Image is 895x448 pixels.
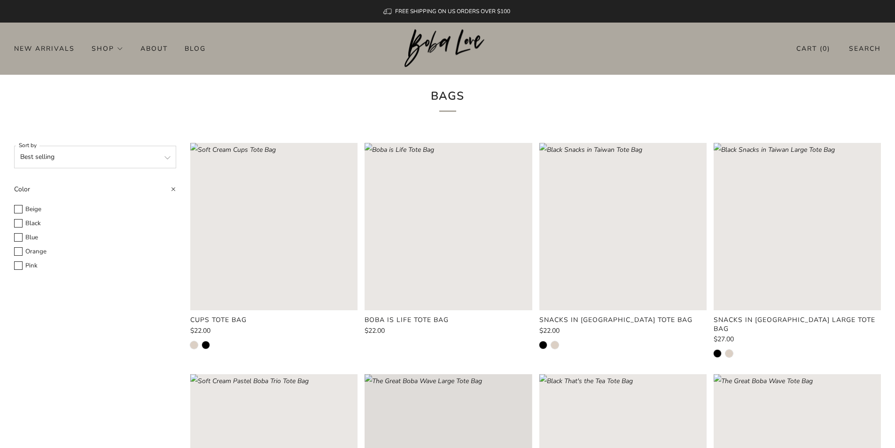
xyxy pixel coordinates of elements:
[714,316,881,333] a: Snacks in [GEOGRAPHIC_DATA] Large Tote Bag
[190,143,358,310] a: Soft Cream Cups Tote Bag Loading image: Soft Cream Cups Tote Bag
[714,143,881,310] a: Black Snacks in Taiwan Large Tote Bag Loading image: Black Snacks in Taiwan Large Tote Bag
[318,86,577,112] h1: Bags
[14,232,176,243] label: Blue
[539,316,707,324] a: Snacks in [GEOGRAPHIC_DATA] Tote Bag
[92,41,124,56] a: Shop
[190,328,358,334] a: $22.00
[539,143,707,310] a: Black Snacks in Taiwan Tote Bag Loading image: Black Snacks in Taiwan Tote Bag
[405,29,490,68] img: Boba Love
[365,326,385,335] span: $22.00
[539,326,560,335] span: $22.00
[14,246,176,257] label: Orange
[365,316,532,324] a: Boba is Life Tote Bag
[539,315,693,324] product-card-title: Snacks in [GEOGRAPHIC_DATA] Tote Bag
[365,143,532,310] a: Boba is Life Tote Bag Loading image: Boba is Life Tote Bag
[190,316,358,324] a: Cups Tote Bag
[796,41,830,56] a: Cart
[185,41,206,56] a: Blog
[14,182,176,202] summary: Color
[14,218,176,229] label: Black
[365,328,532,334] a: $22.00
[190,326,210,335] span: $22.00
[365,315,449,324] product-card-title: Boba is Life Tote Bag
[14,260,176,271] label: Pink
[714,336,881,343] a: $27.00
[190,315,247,324] product-card-title: Cups Tote Bag
[140,41,168,56] a: About
[714,315,875,333] product-card-title: Snacks in [GEOGRAPHIC_DATA] Large Tote Bag
[395,8,510,15] span: FREE SHIPPING ON US ORDERS OVER $100
[823,44,827,53] items-count: 0
[14,185,30,194] span: Color
[849,41,881,56] a: Search
[714,335,734,344] span: $27.00
[14,204,176,215] label: Beige
[539,328,707,334] a: $22.00
[14,41,75,56] a: New Arrivals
